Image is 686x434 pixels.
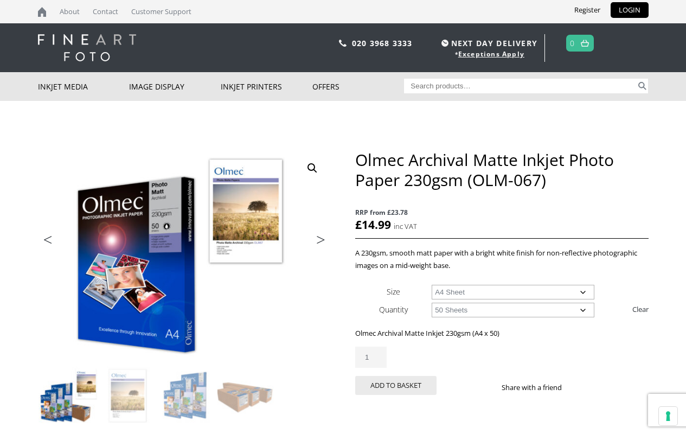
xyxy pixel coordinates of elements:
[636,79,649,93] button: Search
[404,79,636,93] input: Search products…
[458,49,524,59] a: Exceptions Apply
[441,40,448,47] img: time.svg
[38,72,130,101] a: Inkjet Media
[379,304,408,315] label: Quantity
[129,72,221,101] a: Image Display
[632,301,649,318] a: Clear options
[502,381,575,394] p: Share with a friend
[566,2,608,18] a: Register
[355,217,362,232] span: £
[659,407,677,425] button: Your consent preferences for tracking technologies
[355,327,648,340] p: Olmec Archival Matte Inkjet 230gsm (A4 x 50)
[575,383,584,392] img: facebook sharing button
[611,2,649,18] a: LOGIN
[38,34,136,61] img: logo-white.svg
[355,347,387,368] input: Product quantity
[355,217,391,232] bdi: 14.99
[312,72,404,101] a: Offers
[355,150,648,190] h1: Olmec Archival Matte Inkjet Photo Paper 230gsm (OLM-067)
[221,72,312,101] a: Inkjet Printers
[439,37,537,49] span: NEXT DAY DELIVERY
[339,40,347,47] img: phone.svg
[570,35,575,51] a: 0
[158,367,216,425] img: Olmec Archival Matte Inkjet Photo Paper 230gsm (OLM-067) - Image 3
[39,367,97,425] img: Olmec Archival Matte Inkjet Photo Paper 230gsm (OLM-067)
[303,158,322,178] a: View full-screen image gallery
[387,286,400,297] label: Size
[355,376,437,395] button: Add to basket
[601,383,610,392] img: email sharing button
[588,383,597,392] img: twitter sharing button
[98,367,157,425] img: Olmec Archival Matte Inkjet Photo Paper 230gsm (OLM-067) - Image 2
[352,38,413,48] a: 020 3968 3333
[355,206,648,219] span: RRP from £23.78
[581,40,589,47] img: basket.svg
[217,367,276,425] img: Olmec Archival Matte Inkjet Photo Paper 230gsm (OLM-067) - Image 4
[355,247,648,272] p: A 230gsm, smooth matt paper with a bright white finish for non-reflective photographic images on ...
